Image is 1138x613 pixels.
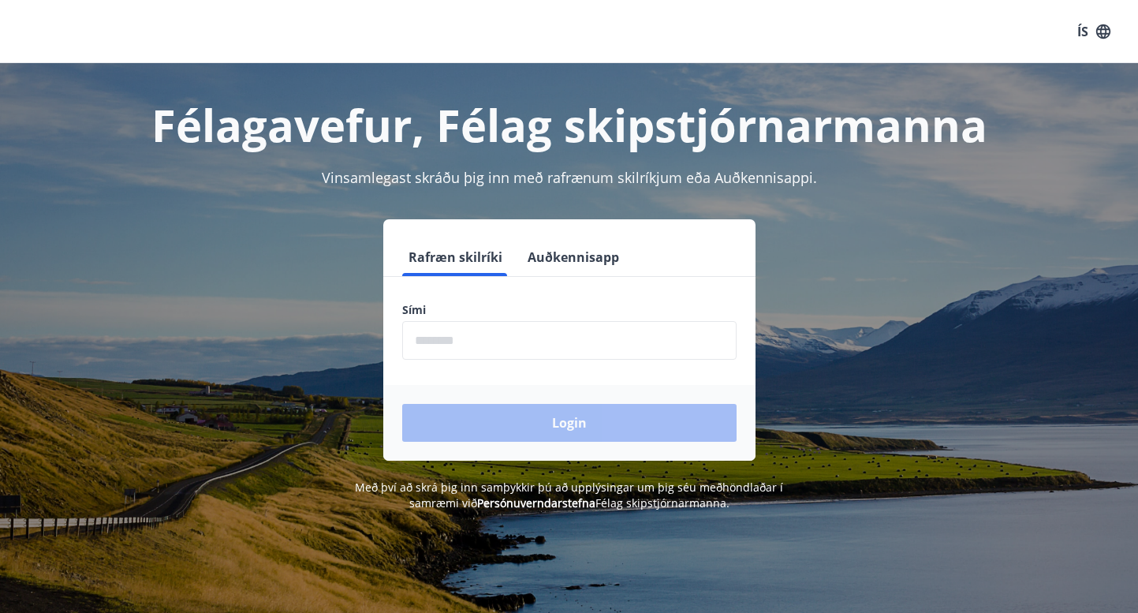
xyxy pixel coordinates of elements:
button: Auðkennisapp [521,238,625,276]
span: Með því að skrá þig inn samþykkir þú að upplýsingar um þig séu meðhöndlaðar í samræmi við Félag s... [355,480,783,510]
h1: Félagavefur, Félag skipstjórnarmanna [21,95,1118,155]
label: Sími [402,302,737,318]
span: Vinsamlegast skráðu þig inn með rafrænum skilríkjum eða Auðkennisappi. [322,168,817,187]
a: Persónuverndarstefna [477,495,595,510]
button: ÍS [1069,17,1119,46]
button: Rafræn skilríki [402,238,509,276]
